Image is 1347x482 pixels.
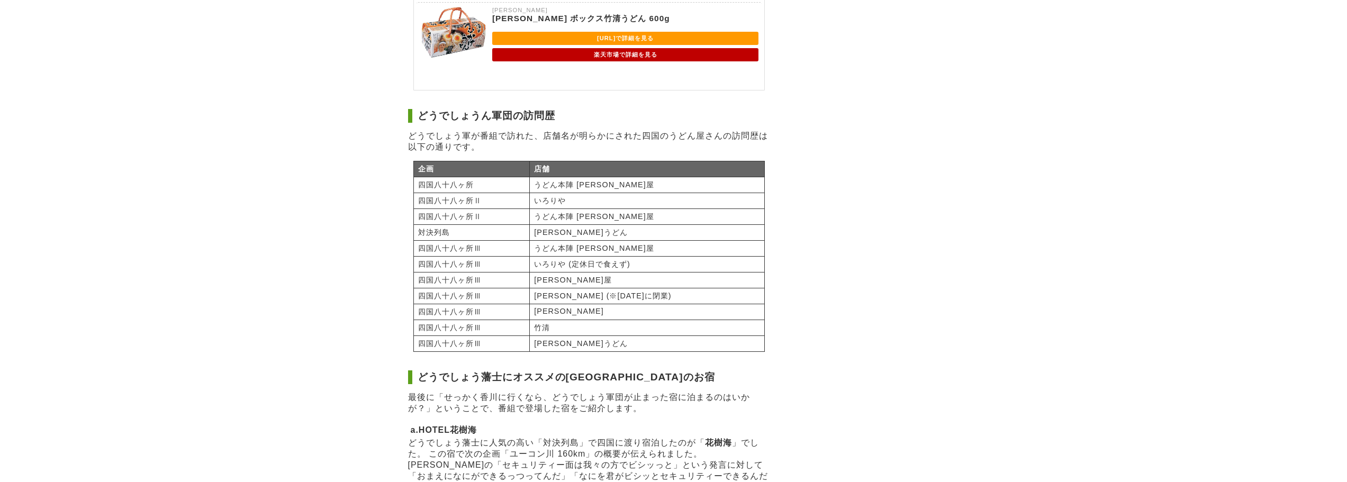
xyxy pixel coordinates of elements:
[413,208,530,224] td: 四国八十八ヶ所Ⅱ
[530,335,764,351] td: [PERSON_NAME]うどん
[705,438,732,447] strong: 花樹海
[408,131,770,153] p: どうでしょう軍が番組で訪れた、店舗名が明らかにされた四国のうどん屋さんの訪問歴は以下の通りです。
[530,161,764,177] th: 店舗
[408,109,770,123] h2: どうでしょうん軍団の訪問歴
[530,272,764,288] td: [PERSON_NAME]屋
[413,335,530,351] td: 四国八十八ヶ所Ⅲ
[492,5,759,13] p: [PERSON_NAME]
[530,256,764,272] td: いろりや (定休日で食えず)
[413,161,530,177] th: 企画
[419,5,487,58] img: 久保田麺業 ボックス竹清うどん 600g
[530,193,764,208] td: いろりや
[413,288,530,304] td: 四国八十八ヶ所Ⅲ
[413,304,530,320] td: 四国八十八ヶ所Ⅲ
[408,370,770,384] h2: どうでしょう藩士にオススメの[GEOGRAPHIC_DATA]のお宿
[492,32,759,45] a: [URL]で詳細を見る
[530,208,764,224] td: うどん本陣 [PERSON_NAME]屋
[413,256,530,272] td: 四国八十八ヶ所Ⅲ
[408,422,770,438] h3: a.
[419,52,487,60] a: 久保田麺業 ボックス竹清うどん 600g
[413,272,530,288] td: 四国八十八ヶ所Ⅲ
[530,288,764,304] td: [PERSON_NAME] (※[DATE]に閉業)
[530,224,764,240] td: [PERSON_NAME]うどん
[413,177,530,193] td: 四国八十八ヶ所
[413,240,530,256] td: 四国八十八ヶ所Ⅲ
[408,392,770,414] p: 最後に「せっかく香川に行くなら、どうでしょう軍団が止まった宿に泊まるのはいかが？」ということで、番組で登場した宿をご紹介します。
[530,240,764,256] td: うどん本陣 [PERSON_NAME]屋
[413,320,530,335] td: 四国八十八ヶ所Ⅲ
[413,193,530,208] td: 四国八十八ヶ所Ⅱ
[530,304,764,320] td: [PERSON_NAME]
[530,177,764,193] td: うどん本陣 [PERSON_NAME]屋
[419,425,477,434] strong: HOTEL花樹海
[492,48,759,61] a: 楽天市場で詳細を見る
[413,224,530,240] td: 対決列島
[530,320,764,335] td: 竹清
[492,13,759,24] p: [PERSON_NAME] ボックス竹清うどん 600g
